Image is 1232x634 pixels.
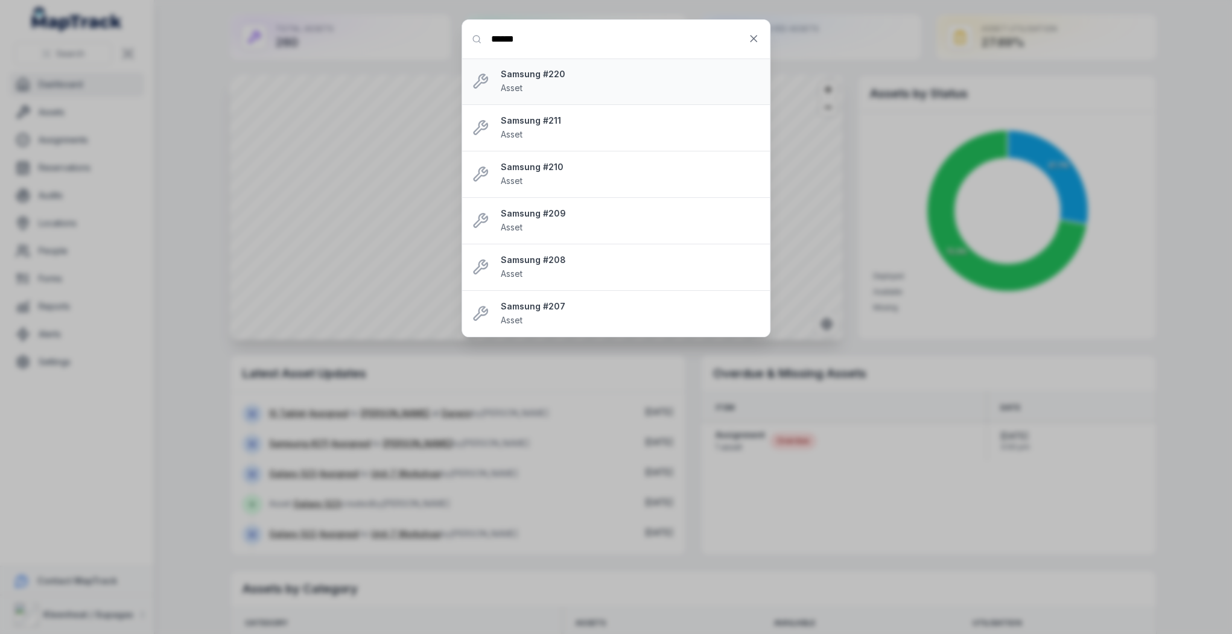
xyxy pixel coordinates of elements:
strong: Samsung #207 [501,300,760,312]
span: Asset [501,176,522,186]
a: Samsung #209Asset [501,208,760,234]
strong: Samsung #209 [501,208,760,220]
span: Asset [501,222,522,232]
a: Samsung #210Asset [501,161,760,188]
span: Asset [501,129,522,139]
span: Asset [501,315,522,325]
span: Asset [501,83,522,93]
a: Samsung #220Asset [501,68,760,95]
strong: Samsung #211 [501,115,760,127]
strong: Samsung #208 [501,254,760,266]
strong: Samsung #210 [501,161,760,173]
a: Samsung #208Asset [501,254,760,281]
a: Samsung #211Asset [501,115,760,141]
span: Asset [501,268,522,279]
strong: Samsung #220 [501,68,760,80]
a: Samsung #207Asset [501,300,760,327]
